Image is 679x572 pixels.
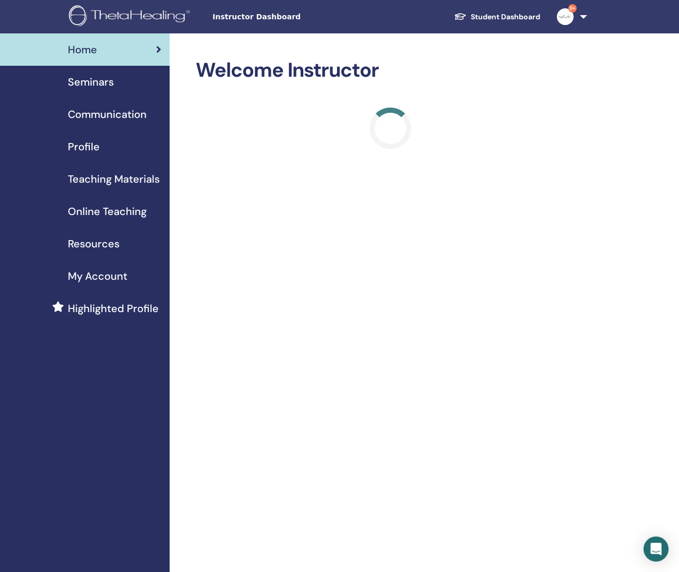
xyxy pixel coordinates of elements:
[454,12,467,21] img: graduation-cap-white.svg
[212,11,369,22] span: Instructor Dashboard
[68,301,159,316] span: Highlighted Profile
[568,4,577,13] span: 9+
[68,171,160,187] span: Teaching Materials
[196,58,585,82] h2: Welcome Instructor
[69,5,194,29] img: logo.png
[68,204,147,219] span: Online Teaching
[68,74,114,90] span: Seminars
[446,7,549,27] a: Student Dashboard
[557,8,574,25] img: default.jpg
[68,42,97,57] span: Home
[68,106,147,122] span: Communication
[68,139,100,154] span: Profile
[644,537,669,562] div: Open Intercom Messenger
[68,268,127,284] span: My Account
[68,236,120,252] span: Resources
